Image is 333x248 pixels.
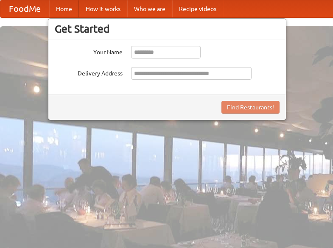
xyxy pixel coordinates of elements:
[55,46,123,56] label: Your Name
[0,0,49,17] a: FoodMe
[55,67,123,78] label: Delivery Address
[49,0,79,17] a: Home
[79,0,127,17] a: How it works
[172,0,223,17] a: Recipe videos
[221,101,280,114] button: Find Restaurants!
[127,0,172,17] a: Who we are
[55,22,280,35] h3: Get Started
